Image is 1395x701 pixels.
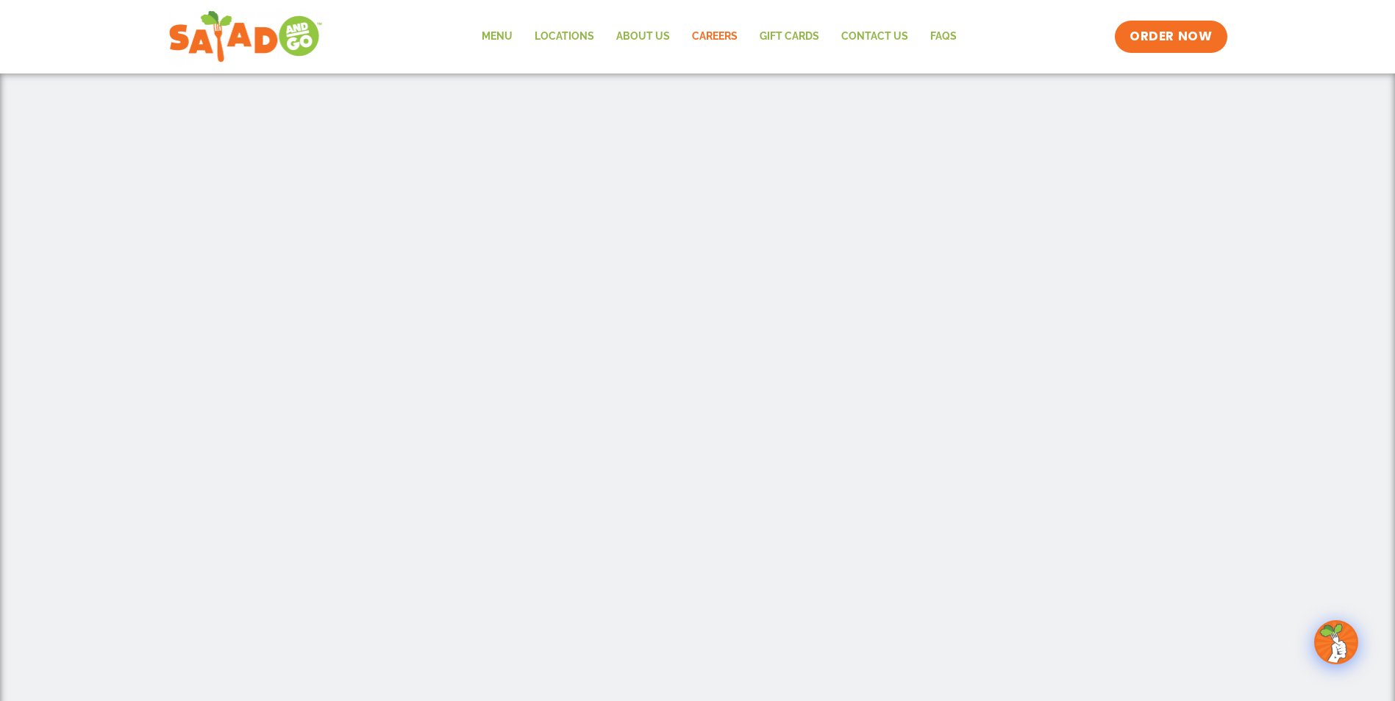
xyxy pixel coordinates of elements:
a: FAQs [919,20,968,54]
a: Menu [471,20,524,54]
img: new-SAG-logo-768×292 [168,7,324,66]
span: ORDER NOW [1130,28,1212,46]
a: About Us [605,20,681,54]
a: GIFT CARDS [749,20,830,54]
a: Locations [524,20,605,54]
img: wpChatIcon [1316,622,1357,663]
a: ORDER NOW [1115,21,1227,53]
a: Contact Us [830,20,919,54]
a: Careers [681,20,749,54]
nav: Menu [471,20,968,54]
